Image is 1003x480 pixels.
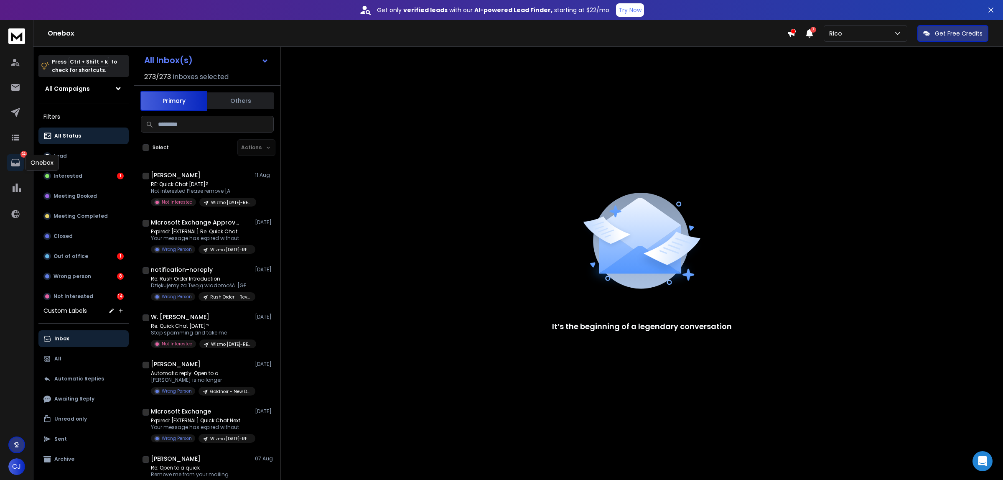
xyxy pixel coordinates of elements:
button: Awaiting Reply [38,391,129,407]
p: RE: Quick Chat [DATE]? [151,181,251,188]
button: All Campaigns [38,80,129,97]
p: Meeting Booked [53,193,97,199]
h1: Microsoft Exchange Approval Assistant [151,218,243,227]
p: Wrong Person [162,388,192,394]
h1: All Campaigns [45,84,90,93]
h1: [PERSON_NAME] [151,171,201,179]
p: Wrong Person [162,294,192,300]
p: Sent [54,436,67,442]
p: Re: Open to a quick [151,465,251,471]
button: Primary [140,91,207,111]
p: Remove me from your mailing [151,471,251,478]
h1: [PERSON_NAME] [151,360,201,368]
p: Not Interested [162,341,193,347]
strong: verified leads [403,6,448,14]
button: Out of office1 [38,248,129,265]
button: All [38,350,129,367]
h3: Custom Labels [43,306,87,315]
div: Onebox [25,155,59,171]
p: Unread only [54,416,87,422]
p: Not Interested [53,293,93,300]
h1: [PERSON_NAME] [151,454,201,463]
p: Meeting Completed [53,213,108,220]
p: Awaiting Reply [54,396,94,402]
p: Get Free Credits [935,29,983,38]
p: 07 Aug [255,455,274,462]
p: Archive [54,456,74,462]
p: Expired: [EXTERNAL] Re: Quick Chat [151,228,251,235]
button: Sent [38,431,129,447]
button: All Status [38,128,129,144]
button: Lead [38,148,129,164]
p: Expired: [EXTERNAL] Quick Chat Next [151,417,251,424]
p: Rico [829,29,845,38]
p: [PERSON_NAME] is no longer [151,377,251,383]
button: Not Interested14 [38,288,129,305]
div: 1 [117,253,124,260]
h3: Filters [38,111,129,123]
div: 14 [117,293,124,300]
p: Wizmo [DATE]-RERUN [DATE] [211,341,251,347]
button: Closed [38,228,129,245]
button: CJ [8,458,25,475]
p: Wrong Person [162,246,192,253]
p: Re: Quick Chat [DATE]? [151,323,251,329]
p: Inbox [54,335,69,342]
span: Ctrl + Shift + k [69,57,109,66]
p: [DATE] [255,219,274,226]
p: All [54,355,61,362]
p: Get only with our starting at $22/mo [377,6,609,14]
p: Out of office [53,253,88,260]
p: Automatic Replies [54,375,104,382]
h1: notification-noreply [151,266,213,274]
p: Wizmo [DATE]-RERUN [DATE] [210,436,250,442]
div: 8 [117,273,124,280]
p: Rush Order - Reverse Logistics [DATE] Sub [DATE] [210,294,250,300]
div: 1 [117,173,124,179]
h1: W. [PERSON_NAME] [151,313,209,321]
h1: All Inbox(s) [144,56,193,64]
p: All Status [54,133,81,139]
button: Unread only [38,411,129,427]
p: Not Interested [162,199,193,205]
p: [DATE] [255,408,274,415]
p: Re: Rush Order Introduction [151,276,251,282]
button: Inbox [38,330,129,347]
p: It’s the beginning of a legendary conversation [552,321,732,332]
span: 273 / 273 [144,72,171,82]
p: Try Now [619,6,642,14]
p: Lead [53,153,67,159]
label: Select [153,144,169,151]
a: 24 [7,154,24,171]
button: Automatic Replies [38,370,129,387]
p: Press to check for shortcuts. [52,58,117,74]
button: Archive [38,451,129,467]
button: Interested1 [38,168,129,184]
p: [DATE] [255,314,274,320]
button: Others [207,92,274,110]
p: Your message has expired without [151,235,251,242]
p: Your message has expired without [151,424,251,431]
strong: AI-powered Lead Finder, [474,6,552,14]
p: Wizmo [DATE]-RERUN [DATE] [211,199,251,206]
p: Wizmo [DATE]-RERUN [DATE] [210,247,250,253]
div: Open Intercom Messenger [972,451,993,471]
span: 7 [810,27,816,33]
p: [DATE] [255,361,274,368]
img: logo [8,28,25,44]
p: Goldnoir - New Domain [DATE] [210,388,250,395]
button: Try Now [616,3,644,17]
p: Wrong person [53,273,91,280]
p: Wrong Person [162,435,192,442]
h1: Onebox [48,28,787,38]
h1: Microsoft Exchange [151,407,211,416]
button: Meeting Booked [38,188,129,204]
p: Stop spamming and take me [151,329,251,336]
p: 11 Aug [255,172,274,179]
button: All Inbox(s) [137,52,275,69]
p: Dziękujemy za Twoją wiadomość. [GEOGRAPHIC_DATA] [151,282,251,289]
p: 24 [20,151,27,158]
p: Not interested Please remove [A [151,188,251,194]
